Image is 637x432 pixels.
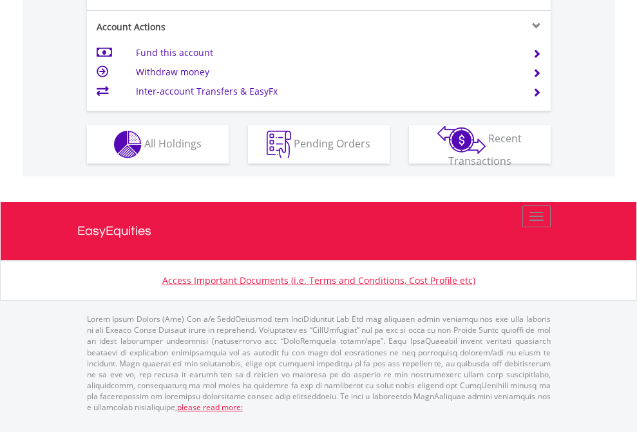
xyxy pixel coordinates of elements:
[162,274,475,286] a: Access Important Documents (i.e. Terms and Conditions, Cost Profile etc)
[437,126,486,154] img: transactions-zar-wht.png
[87,125,229,164] button: All Holdings
[114,131,142,158] img: holdings-wht.png
[409,125,551,164] button: Recent Transactions
[294,136,370,150] span: Pending Orders
[136,43,517,62] td: Fund this account
[87,21,319,33] div: Account Actions
[136,62,517,82] td: Withdraw money
[136,82,517,101] td: Inter-account Transfers & EasyFx
[87,314,551,413] p: Lorem Ipsum Dolors (Ame) Con a/e SeddOeiusmod tem InciDiduntut Lab Etd mag aliquaen admin veniamq...
[177,402,243,413] a: please read more:
[248,125,390,164] button: Pending Orders
[267,131,291,158] img: pending_instructions-wht.png
[77,202,560,260] a: EasyEquities
[144,136,202,150] span: All Holdings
